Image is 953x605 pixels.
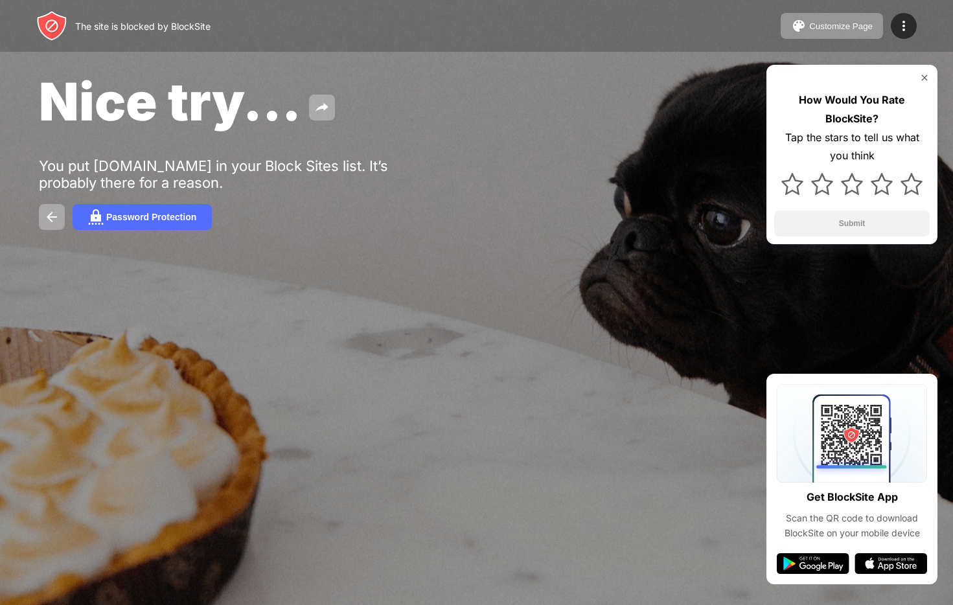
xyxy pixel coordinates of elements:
[809,21,873,31] div: Customize Page
[314,100,330,115] img: share.svg
[774,91,930,128] div: How Would You Rate BlockSite?
[841,173,863,195] img: star.svg
[871,173,893,195] img: star.svg
[44,209,60,225] img: back.svg
[777,384,927,483] img: qrcode.svg
[36,10,67,41] img: header-logo.svg
[73,204,212,230] button: Password Protection
[75,21,211,32] div: The site is blocked by BlockSite
[774,128,930,166] div: Tap the stars to tell us what you think
[88,209,104,225] img: password.svg
[39,157,439,191] div: You put [DOMAIN_NAME] in your Block Sites list. It’s probably there for a reason.
[896,18,912,34] img: menu-icon.svg
[39,70,301,133] span: Nice try...
[919,73,930,83] img: rate-us-close.svg
[777,553,849,574] img: google-play.svg
[106,212,196,222] div: Password Protection
[811,173,833,195] img: star.svg
[781,13,883,39] button: Customize Page
[901,173,923,195] img: star.svg
[777,511,927,540] div: Scan the QR code to download BlockSite on your mobile device
[774,211,930,236] button: Submit
[807,488,898,507] div: Get BlockSite App
[791,18,807,34] img: pallet.svg
[855,553,927,574] img: app-store.svg
[781,173,803,195] img: star.svg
